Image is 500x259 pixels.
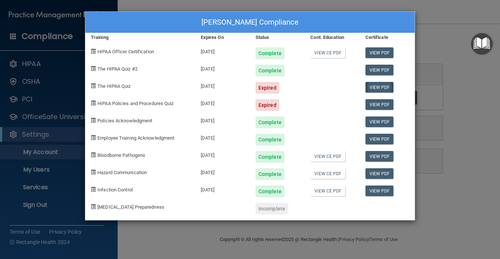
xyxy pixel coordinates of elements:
div: Training [85,33,195,42]
div: Complete [256,116,285,128]
div: [DATE] [195,94,250,111]
span: Infection Control [97,187,133,193]
a: View PDF [365,47,394,58]
a: View PDF [365,116,394,127]
span: The HIPAA Quiz [97,83,131,89]
div: Expires On [195,33,250,42]
div: [DATE] [195,76,250,94]
a: View CE PDF [310,186,345,196]
a: View PDF [365,151,394,162]
a: View PDF [365,168,394,179]
span: HIPAA Officer Certification [97,49,154,54]
div: Complete [256,168,285,180]
div: [DATE] [195,145,250,163]
div: [DATE] [195,42,250,59]
div: Complete [256,186,285,197]
a: View PDF [365,82,394,93]
a: View CE PDF [310,47,345,58]
div: [PERSON_NAME] Compliance [85,12,415,33]
div: Complete [256,151,285,163]
a: View PDF [365,65,394,75]
span: The HIPAA Quiz #2 [97,66,137,72]
a: View PDF [365,186,394,196]
div: Incomplete [256,203,288,215]
div: Certificate [360,33,415,42]
span: [MEDICAL_DATA] Preparedness [97,204,164,210]
span: Employee Training Acknowledgment [97,135,174,141]
div: Expired [256,99,279,111]
div: [DATE] [195,59,250,76]
span: Hazard Communication [97,170,147,175]
a: View PDF [365,134,394,144]
span: Policies Acknowledgment [97,118,152,123]
button: Open Resource Center [471,33,493,55]
a: View PDF [365,99,394,110]
div: Complete [256,47,285,59]
div: [DATE] [195,111,250,128]
span: HIPAA Policies and Procedures Quiz [97,101,174,106]
span: Bloodborne Pathogens [97,152,145,158]
div: Expired [256,82,279,94]
div: Complete [256,134,285,145]
div: [DATE] [195,128,250,145]
div: Complete [256,65,285,76]
div: Cont. Education [305,33,360,42]
a: View CE PDF [310,168,345,179]
div: Status [250,33,305,42]
a: View CE PDF [310,151,345,162]
div: [DATE] [195,180,250,197]
div: [DATE] [195,163,250,180]
iframe: Drift Widget Chat Controller [463,221,491,249]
